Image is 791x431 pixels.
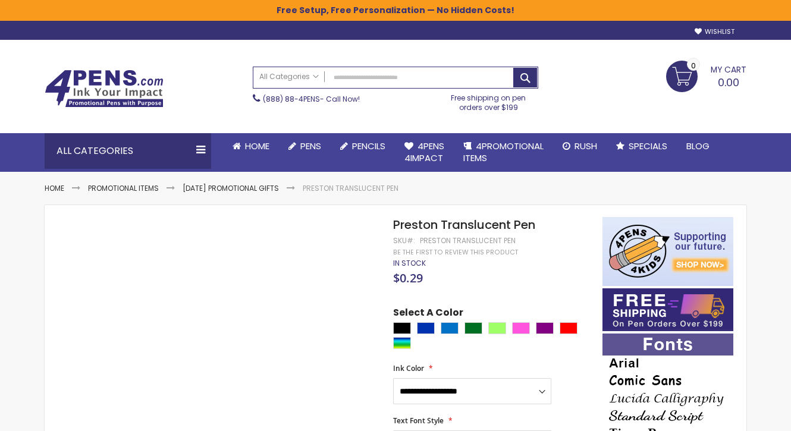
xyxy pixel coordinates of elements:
[404,140,444,164] span: 4Pens 4impact
[536,322,554,334] div: Purple
[686,140,710,152] span: Blog
[395,133,454,172] a: 4Pens4impact
[352,140,385,152] span: Pencils
[417,322,435,334] div: Blue
[393,337,411,349] div: Assorted
[393,270,423,286] span: $0.29
[393,248,518,257] a: Be the first to review this product
[393,363,424,373] span: Ink Color
[560,322,577,334] div: Red
[575,140,597,152] span: Rush
[45,183,64,193] a: Home
[629,140,667,152] span: Specials
[677,133,719,159] a: Blog
[488,322,506,334] div: Green Light
[607,133,677,159] a: Specials
[88,183,159,193] a: Promotional Items
[393,322,411,334] div: Black
[393,416,444,426] span: Text Font Style
[464,322,482,334] div: Green
[439,89,539,112] div: Free shipping on pen orders over $199
[441,322,459,334] div: Blue Light
[393,306,463,322] span: Select A Color
[666,61,746,90] a: 0.00 0
[45,133,211,169] div: All Categories
[512,322,530,334] div: Pink
[718,75,739,90] span: 0.00
[602,288,733,331] img: Free shipping on orders over $199
[393,216,535,233] span: Preston Translucent Pen
[45,70,164,108] img: 4Pens Custom Pens and Promotional Products
[393,258,426,268] span: In stock
[331,133,395,159] a: Pencils
[393,235,415,246] strong: SKU
[263,94,360,104] span: - Call Now!
[393,259,426,268] div: Availability
[223,133,279,159] a: Home
[695,27,734,36] a: Wishlist
[454,133,553,172] a: 4PROMOTIONALITEMS
[259,72,319,81] span: All Categories
[183,183,279,193] a: [DATE] Promotional Gifts
[691,60,696,71] span: 0
[300,140,321,152] span: Pens
[263,94,320,104] a: (888) 88-4PENS
[279,133,331,159] a: Pens
[245,140,269,152] span: Home
[553,133,607,159] a: Rush
[420,236,516,246] div: Preston Translucent Pen
[463,140,544,164] span: 4PROMOTIONAL ITEMS
[253,67,325,87] a: All Categories
[303,184,398,193] li: Preston Translucent Pen
[602,217,733,286] img: 4pens 4 kids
